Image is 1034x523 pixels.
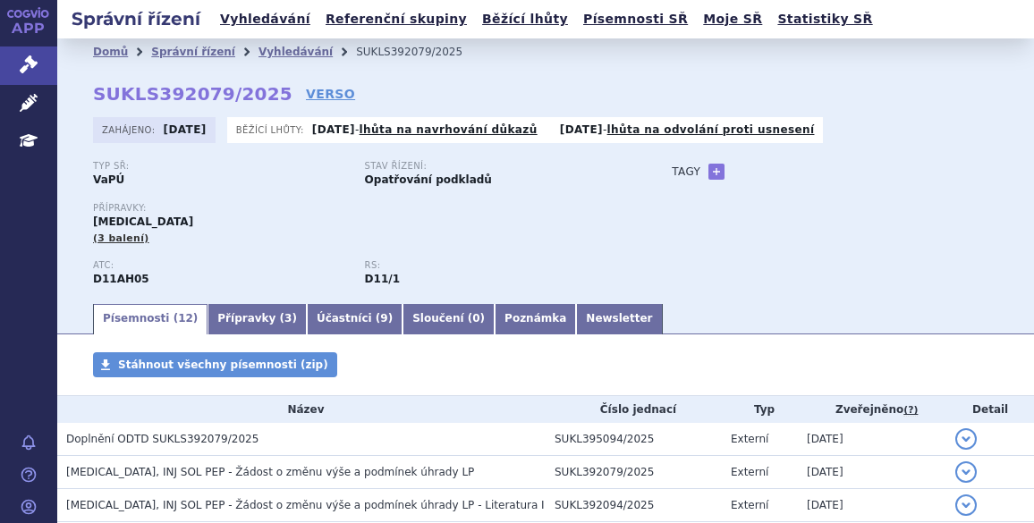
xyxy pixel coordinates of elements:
a: lhůta na odvolání proti usnesení [607,123,815,136]
span: [MEDICAL_DATA] [93,215,193,228]
th: Číslo jednací [546,396,722,423]
strong: dupilumab [365,273,400,285]
th: Detail [946,396,1034,423]
td: SUKL392079/2025 [546,456,722,489]
a: lhůta na navrhování důkazů [360,123,538,136]
a: + [708,164,725,180]
a: Běžící lhůty [477,7,573,31]
p: Typ SŘ: [93,161,347,172]
span: Zahájeno: [102,122,158,137]
span: (3 balení) [93,232,149,244]
a: Domů [93,46,128,58]
td: [DATE] [798,489,946,522]
span: 12 [178,312,193,325]
a: Písemnosti (12) [93,304,208,334]
strong: [DATE] [560,123,603,136]
span: Externí [731,499,768,511]
p: - [560,122,815,137]
span: DUPIXENT, INJ SOL PEP - Žádost o změnu výše a podmínek úhrady LP - Literatura I [66,499,545,511]
h3: Tagy [672,161,700,182]
strong: [DATE] [312,123,355,136]
strong: DUPILUMAB [93,273,149,285]
span: Externí [731,466,768,478]
a: Statistiky SŘ [772,7,877,31]
h2: Správní řízení [57,6,215,31]
p: Přípravky: [93,203,636,214]
th: Název [57,396,546,423]
td: SUKL395094/2025 [546,423,722,456]
a: Moje SŘ [698,7,767,31]
a: Stáhnout všechny písemnosti (zip) [93,352,337,377]
a: Správní řízení [151,46,235,58]
a: Referenční skupiny [320,7,472,31]
p: Stav řízení: [365,161,619,172]
span: Stáhnout všechny písemnosti (zip) [118,359,328,371]
th: Zveřejněno [798,396,946,423]
abbr: (?) [903,404,918,417]
a: Vyhledávání [215,7,316,31]
strong: VaPÚ [93,173,124,186]
button: detail [955,494,977,516]
a: Písemnosti SŘ [578,7,693,31]
a: Sloučení (0) [403,304,495,334]
span: Externí [731,433,768,445]
th: Typ [722,396,798,423]
a: Poznámka [495,304,576,334]
strong: SUKLS392079/2025 [93,83,292,105]
td: [DATE] [798,456,946,489]
strong: [DATE] [164,123,207,136]
span: Běžící lhůty: [236,122,308,137]
a: Přípravky (3) [208,304,307,334]
a: Newsletter [576,304,662,334]
td: [DATE] [798,423,946,456]
span: DUPIXENT, INJ SOL PEP - Žádost o změnu výše a podmínek úhrady LP [66,466,474,478]
button: detail [955,461,977,483]
strong: Opatřování podkladů [365,173,492,186]
span: 0 [472,312,479,325]
a: VERSO [306,85,355,103]
p: - [312,122,538,137]
li: SUKLS392079/2025 [356,38,486,65]
a: Vyhledávání [258,46,333,58]
p: RS: [365,260,619,271]
button: detail [955,428,977,450]
span: Doplnění ODTD SUKLS392079/2025 [66,433,258,445]
p: ATC: [93,260,347,271]
span: 3 [284,312,292,325]
td: SUKL392094/2025 [546,489,722,522]
span: 9 [380,312,387,325]
a: Účastníci (9) [307,304,403,334]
